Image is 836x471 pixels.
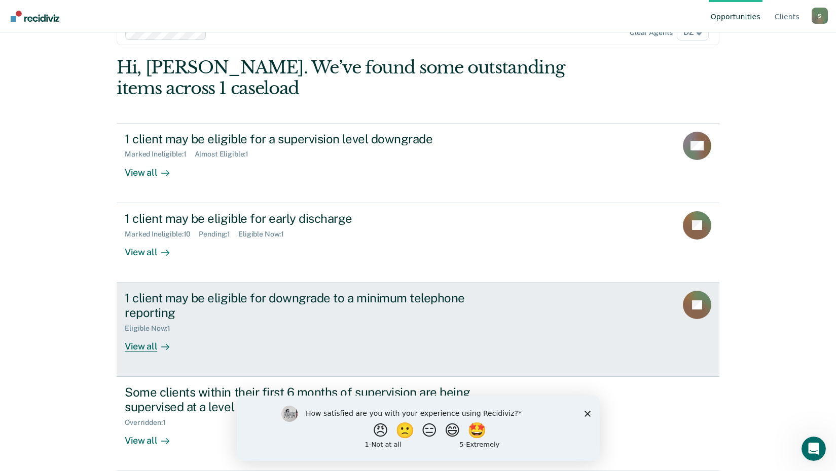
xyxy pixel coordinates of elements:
div: Overridden : 1 [125,418,173,427]
div: Eligible Now : 1 [125,324,178,333]
div: S [812,8,828,24]
div: Pending : 1 [199,230,238,239]
a: 1 client may be eligible for downgrade to a minimum telephone reportingEligible Now:1View all [117,283,719,377]
div: Hi, [PERSON_NAME]. We’ve found some outstanding items across 1 caseload [117,57,599,99]
a: Some clients within their first 6 months of supervision are being supervised at a level that does... [117,377,719,471]
div: View all [125,332,181,352]
div: 1 client may be eligible for early discharge [125,211,481,226]
span: D2 [677,24,709,41]
div: Some clients within their first 6 months of supervision are being supervised at a level that does... [125,385,481,414]
img: Recidiviz [11,11,59,22]
iframe: Survey by Kim from Recidiviz [237,396,600,461]
a: 1 client may be eligible for early dischargeMarked Ineligible:10Pending:1Eligible Now:1View all [117,203,719,283]
a: 1 client may be eligible for a supervision level downgradeMarked Ineligible:1Almost Eligible:1Vie... [117,123,719,203]
div: Marked Ineligible : 1 [125,150,194,159]
div: View all [125,159,181,178]
div: View all [125,238,181,258]
div: Marked Ineligible : 10 [125,230,199,239]
div: View all [125,426,181,446]
div: Almost Eligible : 1 [195,150,257,159]
button: Profile dropdown button [812,8,828,24]
div: 1 client may be eligible for downgrade to a minimum telephone reporting [125,291,481,320]
div: Eligible Now : 1 [238,230,292,239]
div: 1 client may be eligible for a supervision level downgrade [125,132,481,146]
iframe: Intercom live chat [802,437,826,461]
